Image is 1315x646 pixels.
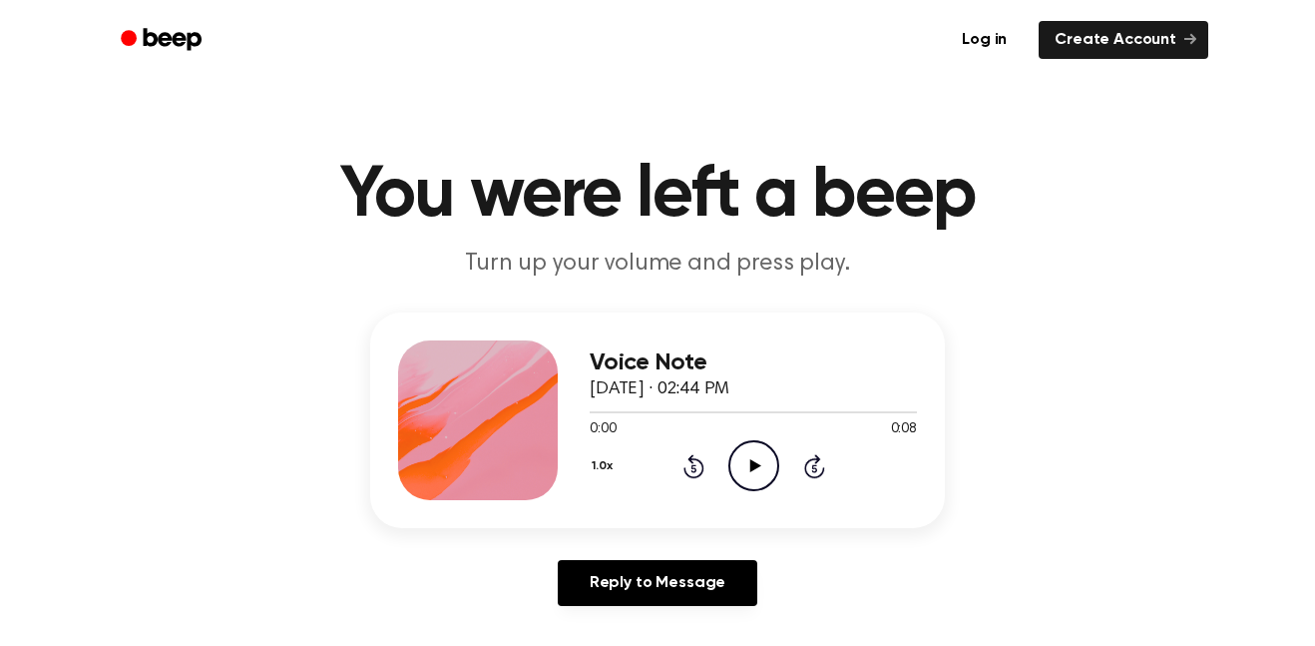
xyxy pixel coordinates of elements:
h1: You were left a beep [147,160,1168,232]
span: [DATE] · 02:44 PM [590,380,729,398]
a: Reply to Message [558,560,757,606]
h3: Voice Note [590,349,917,376]
a: Create Account [1039,21,1208,59]
span: 0:08 [891,419,917,440]
p: Turn up your volume and press play. [274,248,1041,281]
span: 0:00 [590,419,616,440]
a: Log in [942,17,1027,63]
a: Beep [107,21,219,60]
button: 1.0x [590,449,620,483]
